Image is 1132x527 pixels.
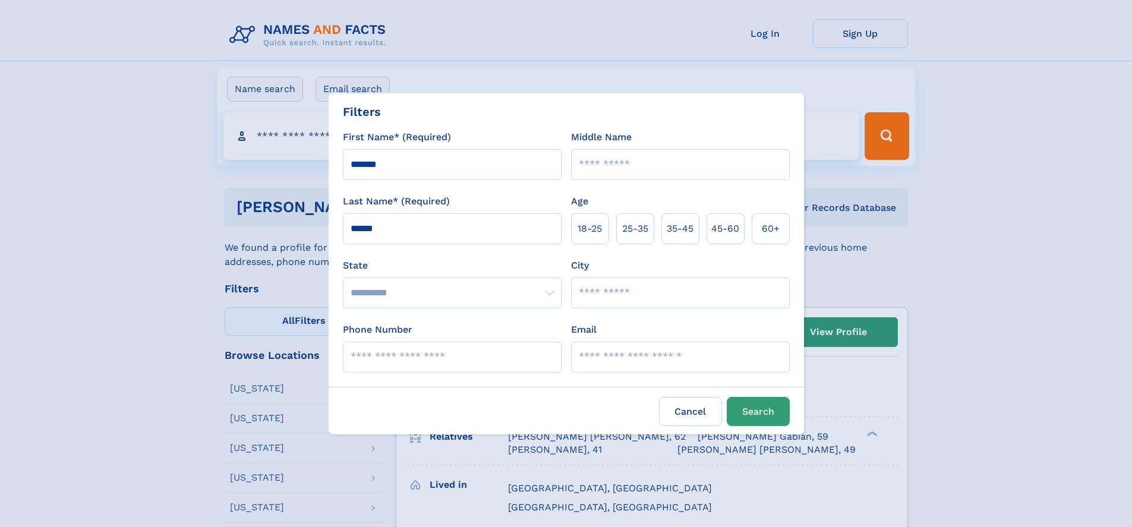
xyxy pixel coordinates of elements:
label: Cancel [659,397,722,426]
div: Filters [343,103,381,121]
span: 18‑25 [578,222,602,236]
span: 25‑35 [622,222,648,236]
label: Phone Number [343,323,412,337]
label: Age [571,194,588,209]
label: City [571,258,589,273]
button: Search [727,397,790,426]
label: Middle Name [571,130,632,144]
span: 60+ [762,222,780,236]
label: Email [571,323,597,337]
label: State [343,258,562,273]
span: 45‑60 [711,222,739,236]
label: First Name* (Required) [343,130,451,144]
label: Last Name* (Required) [343,194,450,209]
span: 35‑45 [667,222,693,236]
